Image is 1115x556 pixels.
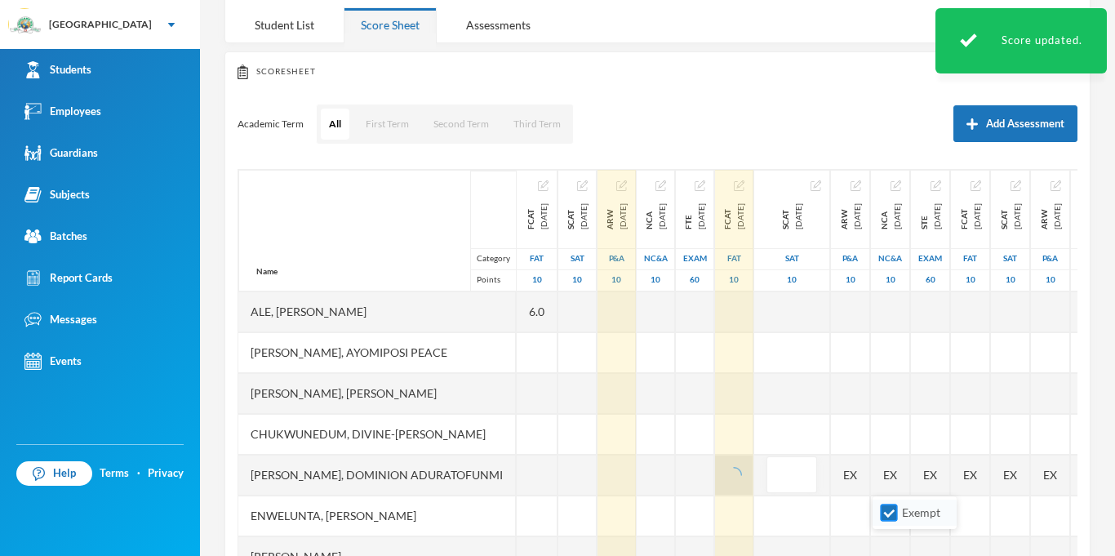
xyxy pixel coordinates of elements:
[843,466,857,483] span: Student Exempted.
[616,180,627,191] img: edit
[971,179,981,192] button: Edit Assessment
[425,109,497,140] button: Second Term
[524,203,537,229] span: FCAT
[517,269,557,291] div: 10
[891,179,901,192] button: Edit Assessment
[957,203,971,229] span: FCAT
[917,203,931,229] span: STE
[779,203,805,229] div: Second Continuous Assessment Test
[837,203,864,229] div: Assignment and Research Work
[1077,203,1104,229] div: Notecheck and Attendance
[238,7,331,42] div: Student List
[642,203,655,229] span: NCA
[1003,466,1017,483] span: Student Exempted.
[957,203,984,229] div: First Continous Assessment Test
[1043,466,1057,483] span: Student Exempted.
[831,248,869,269] div: Project And Assignment
[449,7,548,42] div: Assessments
[911,248,949,269] div: Examination
[538,179,549,192] button: Edit Assessment
[637,269,674,291] div: 10
[721,203,747,229] div: First Continuous Assessment Test
[238,455,516,496] div: [PERSON_NAME], Dominion Aduratofunmi
[564,203,577,229] span: SCAT
[682,203,695,229] span: FTE
[963,466,977,483] span: Student Exempted.
[238,496,516,536] div: Enwelunta, [PERSON_NAME]
[470,269,516,291] div: Points
[1011,180,1021,191] img: edit
[971,180,981,191] img: edit
[1011,179,1021,192] button: Edit Assessment
[238,291,516,332] div: Ale, [PERSON_NAME]
[238,414,516,455] div: Chukwunedum, Divine-[PERSON_NAME]
[682,203,708,229] div: First Term Examination
[831,269,869,291] div: 10
[953,105,1077,142] button: Add Assessment
[695,180,705,191] img: edit
[811,179,821,192] button: Edit Assessment
[1071,269,1109,291] div: 10
[238,118,304,131] p: Academic Term
[1051,179,1061,192] button: Edit Assessment
[1037,203,1064,229] div: Assignment and Research Work
[951,248,989,269] div: First Assessment Test
[597,269,635,291] div: 10
[538,180,549,191] img: edit
[49,17,152,32] div: [GEOGRAPHIC_DATA]
[721,203,734,229] span: FCAT
[9,9,42,42] img: logo
[616,179,627,192] button: Edit Assessment
[577,180,588,191] img: edit
[997,203,1011,229] span: SCAT
[358,109,417,140] button: First Term
[558,248,596,269] div: Second Assessment Test
[891,180,901,191] img: edit
[851,179,861,192] button: Edit Assessment
[24,353,82,370] div: Events
[911,269,949,291] div: 60
[470,248,516,269] div: Category
[715,269,753,291] div: 10
[991,269,1029,291] div: 10
[676,248,713,269] div: Examination
[1051,180,1061,191] img: edit
[715,248,753,269] div: First Assessment Test
[923,466,937,483] span: Student Exempted.
[564,203,590,229] div: Second Continuous Assessment Test
[1037,203,1051,229] span: ARW
[238,332,516,373] div: [PERSON_NAME], Ayomiposi Peace
[726,467,742,483] i: icon: loading
[655,179,666,192] button: Edit Assessment
[1031,269,1069,291] div: 10
[877,203,904,229] div: Second Term Examination
[734,180,744,191] img: edit
[524,203,550,229] div: First Continuous Assessment Test
[597,248,635,269] div: Project And Assignment
[517,248,557,269] div: First Assessment Test
[1031,248,1069,269] div: Project And Assignment
[695,179,705,192] button: Edit Assessment
[935,8,1107,73] div: Score updated.
[997,203,1024,229] div: Second Continuous Assessment Test
[642,203,669,229] div: Notecheck and Attendance
[148,465,184,482] a: Privacy
[871,269,909,291] div: 10
[239,252,295,291] div: Name
[871,248,909,269] div: Notecheck And Attendance
[851,180,861,191] img: edit
[734,179,744,192] button: Edit Assessment
[779,203,792,229] span: SCAT
[24,269,113,287] div: Report Cards
[24,145,98,162] div: Guardians
[991,248,1029,269] div: Second Assessment Test
[24,103,101,120] div: Employees
[931,179,941,192] button: Edit Assessment
[321,109,349,140] button: All
[558,269,596,291] div: 10
[754,248,829,269] div: Second Assessment Test
[883,466,897,483] span: Student Exempted.
[811,180,821,191] img: edit
[917,203,944,229] div: Second Term Examination
[24,311,97,328] div: Messages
